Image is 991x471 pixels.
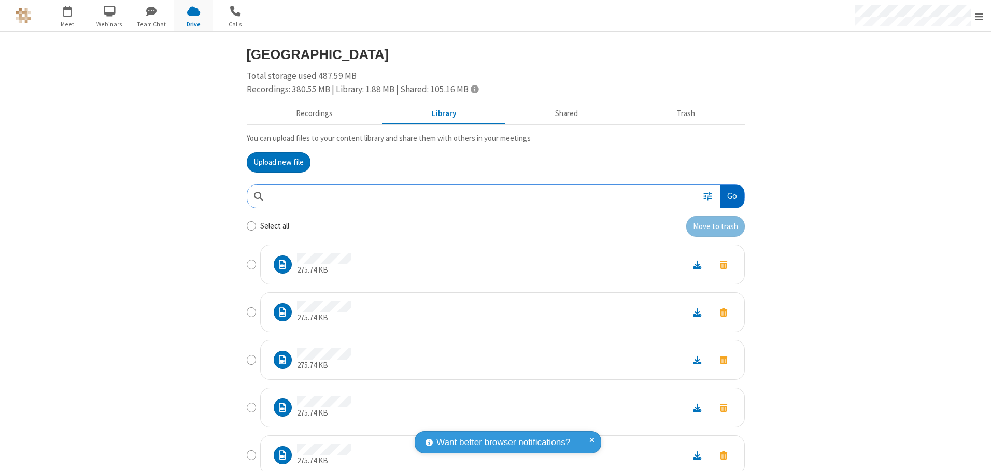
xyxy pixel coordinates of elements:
[297,264,351,276] p: 275.74 KB
[90,20,129,29] span: Webinars
[297,312,351,324] p: 275.74 KB
[247,133,745,145] p: You can upload files to your content library and share them with others in your meetings
[684,449,711,461] a: Download file
[628,104,745,124] button: Trash
[711,305,737,319] button: Move to trash
[436,436,570,449] span: Want better browser notifications?
[48,20,87,29] span: Meet
[383,104,506,124] button: Content library
[174,20,213,29] span: Drive
[684,306,711,318] a: Download file
[684,259,711,270] a: Download file
[711,353,737,367] button: Move to trash
[471,84,478,93] span: Totals displayed include files that have been moved to the trash.
[247,47,745,62] h3: [GEOGRAPHIC_DATA]
[247,69,745,96] div: Total storage used 487.59 MB
[297,407,351,419] p: 275.74 KB
[711,448,737,462] button: Move to trash
[297,360,351,372] p: 275.74 KB
[247,83,745,96] div: Recordings: 380.55 MB | Library: 1.88 MB | Shared: 105.16 MB
[686,216,745,237] button: Move to trash
[132,20,171,29] span: Team Chat
[260,220,289,232] label: Select all
[720,185,744,208] button: Go
[297,455,351,467] p: 275.74 KB
[16,8,31,23] img: QA Selenium DO NOT DELETE OR CHANGE
[216,20,255,29] span: Calls
[684,402,711,413] a: Download file
[711,258,737,272] button: Move to trash
[247,104,383,124] button: Recorded meetings
[247,152,310,173] button: Upload new file
[684,354,711,366] a: Download file
[506,104,628,124] button: Shared during meetings
[711,401,737,415] button: Move to trash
